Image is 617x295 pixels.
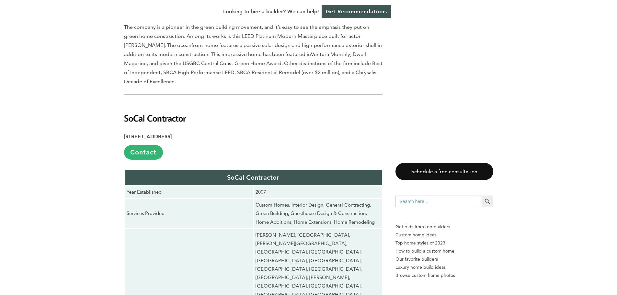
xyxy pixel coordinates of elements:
a: Contact [124,145,163,160]
strong: SoCal Contractor [227,174,279,181]
a: Browse custom home photos [395,271,493,279]
p: Year Established [127,188,251,196]
input: Search here... [395,196,482,207]
span: The company is a pioneer in the green building movement, and it’s easy to see the emphasis they p... [124,24,382,57]
p: 2007 [256,188,380,196]
svg: Search [484,198,491,205]
p: Custom Homes, Interior Design, General Contracting, Green Building, Guesthouse Design & Construct... [256,201,380,226]
a: Top home styles of 2023 [395,239,493,247]
a: How to build a custom home [395,247,493,255]
strong: [STREET_ADDRESS] [124,133,172,140]
a: Schedule a free consultation [395,163,493,180]
a: Get Recommendations [322,5,391,18]
a: Our favorite builders [395,255,493,263]
a: Luxury home build ideas [395,263,493,271]
iframe: Drift Widget Chat Controller [493,248,609,287]
p: Get bids from top builders [395,223,493,231]
a: Custom home ideas [395,231,493,239]
strong: SoCal Contractor [124,112,186,124]
p: Services Provided [127,209,251,218]
span: , and given the USGBC Central Coast Green Home Award. Other distinctions of the firm include Best... [124,60,383,85]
